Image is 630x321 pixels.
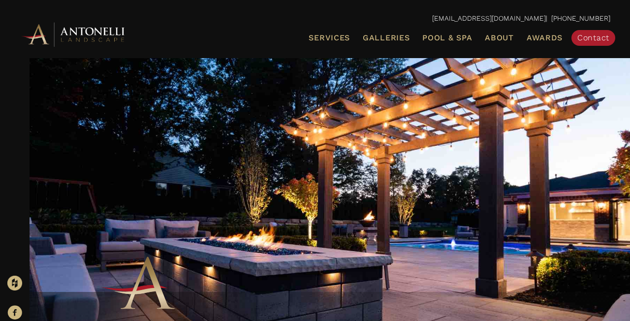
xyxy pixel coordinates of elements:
span: Contact [577,33,609,42]
span: Services [309,34,350,42]
a: Pool & Spa [418,32,476,44]
img: Houzz [7,276,22,290]
span: Pool & Spa [422,33,472,42]
p: | [PHONE_NUMBER] [20,12,610,25]
a: Contact [571,30,615,46]
a: [EMAIL_ADDRESS][DOMAIN_NAME] [432,14,546,22]
a: Services [305,32,354,44]
span: About [485,34,514,42]
a: Awards [523,32,567,44]
span: Awards [527,33,563,42]
a: Galleries [359,32,413,44]
a: About [481,32,518,44]
span: Galleries [363,33,409,42]
img: Antonelli Horizontal Logo [20,21,128,48]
